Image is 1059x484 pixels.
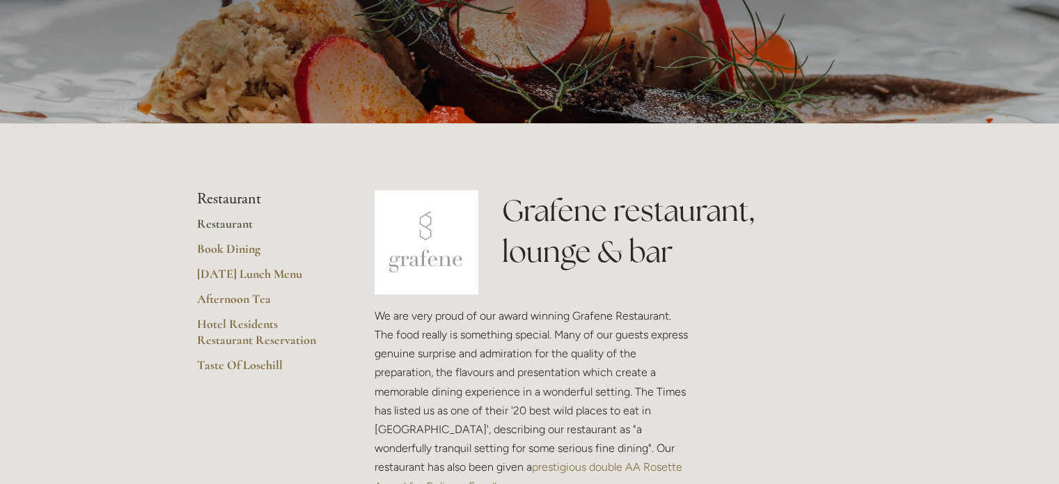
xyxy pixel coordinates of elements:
a: Restaurant [197,216,330,241]
img: grafene.jpg [375,190,479,295]
h1: Grafene restaurant, lounge & bar [502,190,862,272]
a: [DATE] Lunch Menu [197,266,330,291]
a: Hotel Residents Restaurant Reservation [197,316,330,357]
li: Restaurant [197,190,330,208]
a: Afternoon Tea [197,291,330,316]
a: Book Dining [197,241,330,266]
a: Taste Of Losehill [197,357,330,382]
